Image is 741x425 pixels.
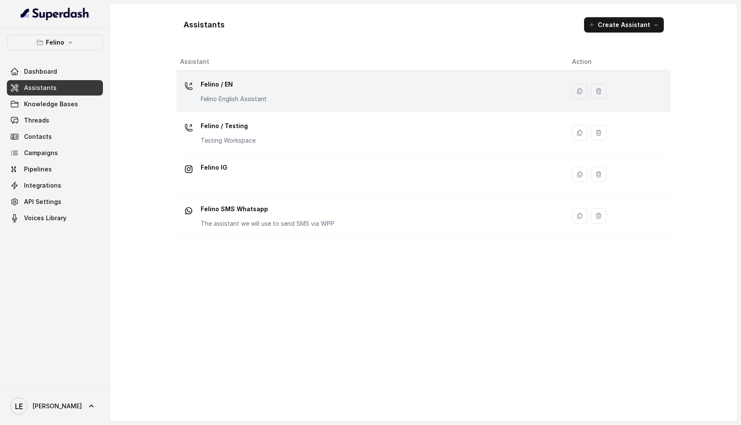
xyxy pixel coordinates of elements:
th: Assistant [177,53,565,71]
p: Felino English Assistant [201,95,267,103]
a: Dashboard [7,64,103,79]
a: Integrations [7,178,103,193]
span: Dashboard [24,67,57,76]
span: Pipelines [24,165,52,174]
a: Voices Library [7,210,103,226]
span: Voices Library [24,214,66,222]
a: Campaigns [7,145,103,161]
a: Knowledge Bases [7,96,103,112]
span: [PERSON_NAME] [33,402,82,410]
h1: Assistants [184,18,225,32]
span: Integrations [24,181,61,190]
span: Campaigns [24,149,58,157]
button: Create Assistant [584,17,664,33]
p: Felino / EN [201,78,267,91]
a: Contacts [7,129,103,144]
th: Action [565,53,671,71]
span: Knowledge Bases [24,100,78,108]
a: [PERSON_NAME] [7,394,103,418]
span: Threads [24,116,49,125]
p: The assistant we will use to send SMS via WPP [201,219,334,228]
button: Felino [7,35,103,50]
span: Assistants [24,84,57,92]
a: Threads [7,113,103,128]
img: light.svg [21,7,90,21]
span: API Settings [24,198,61,206]
a: API Settings [7,194,103,210]
p: Felino SMS Whatsapp [201,202,334,216]
a: Pipelines [7,162,103,177]
span: Contacts [24,132,52,141]
a: Assistants [7,80,103,96]
p: Testing Workspace [201,136,256,145]
p: Felino IG [201,161,227,174]
p: Felino [46,37,64,48]
p: Felino / Testing [201,119,256,133]
text: LE [15,402,23,411]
